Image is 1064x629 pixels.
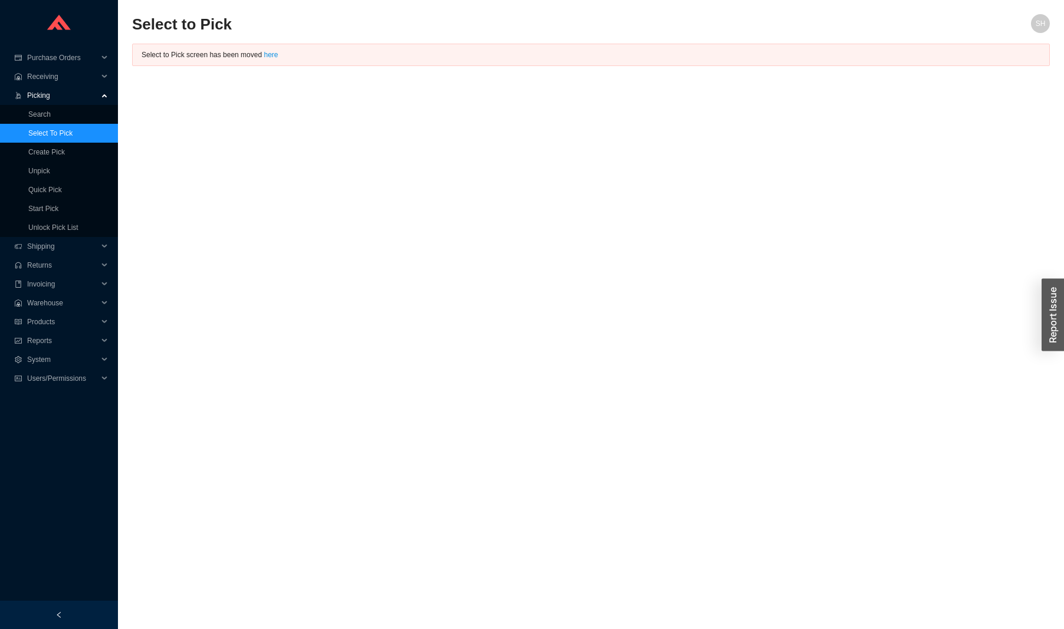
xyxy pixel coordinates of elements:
a: Create Pick [28,148,65,156]
a: Start Pick [28,205,58,213]
a: here [264,51,278,59]
span: book [14,281,22,288]
span: Reports [27,331,98,350]
span: Picking [27,86,98,105]
a: Unlock Pick List [28,223,78,232]
span: customer-service [14,262,22,269]
div: Select to Pick screen has been moved [142,49,1040,61]
span: fund [14,337,22,344]
span: Shipping [27,237,98,256]
h2: Select to Pick [132,14,820,35]
span: System [27,350,98,369]
span: Invoicing [27,275,98,294]
span: left [55,611,63,618]
span: Purchase Orders [27,48,98,67]
span: idcard [14,375,22,382]
a: Select To Pick [28,129,73,137]
span: credit-card [14,54,22,61]
span: Products [27,312,98,331]
a: Unpick [28,167,50,175]
span: Receiving [27,67,98,86]
span: Returns [27,256,98,275]
span: setting [14,356,22,363]
a: Quick Pick [28,186,62,194]
span: Users/Permissions [27,369,98,388]
a: Search [28,110,51,118]
span: read [14,318,22,325]
span: SH [1036,14,1046,33]
span: Warehouse [27,294,98,312]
